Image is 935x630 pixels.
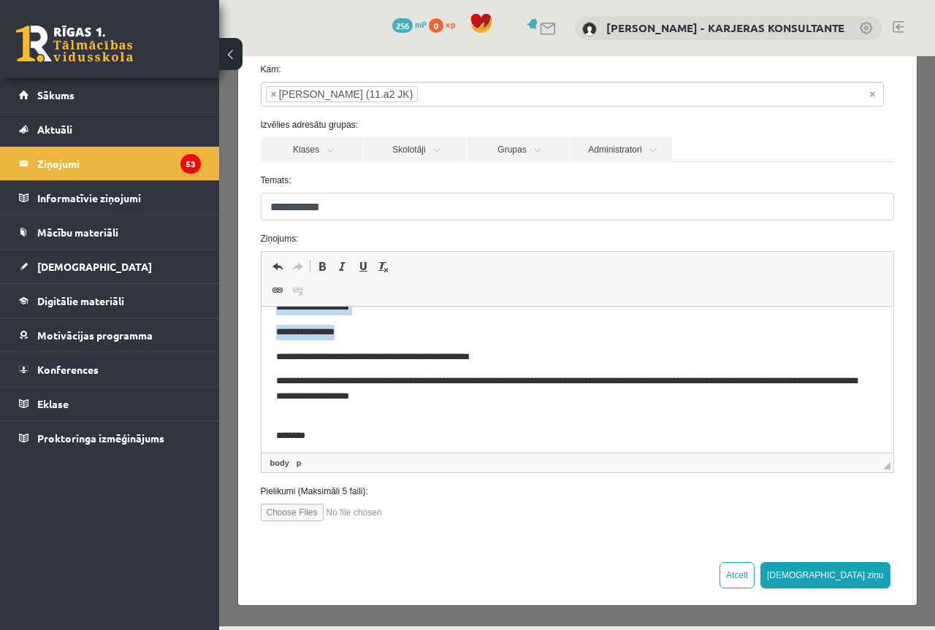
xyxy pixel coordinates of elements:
a: 0 xp [429,18,462,30]
label: Ziņojums: [31,176,686,189]
a: Atcelt (vadīšanas taustiņš+Z) [48,201,69,220]
a: Rīgas 1. Tālmācības vidusskola [16,26,133,62]
label: Pielikumi (Maksimāli 5 faili): [31,429,686,442]
a: Aktuāli [19,112,201,146]
span: xp [446,18,455,30]
a: Saite (vadīšanas taustiņš+K) [48,225,69,244]
a: 256 mP [392,18,427,30]
a: Konferences [19,353,201,386]
a: Pasvītrojums (vadīšanas taustiņš+U) [134,201,154,220]
legend: Ziņojumi [37,147,201,180]
span: Proktoringa izmēģinājums [37,431,164,445]
a: Administratori [351,81,453,106]
span: [DEMOGRAPHIC_DATA] [37,260,152,273]
li: Loreta Lote Šķeltiņa (11.a2 JK) [47,30,199,46]
a: Klases [42,81,144,106]
a: [DEMOGRAPHIC_DATA] [19,250,201,283]
iframe: Bagātinātā teksta redaktors, wiswyg-editor-47024905959860-1757522188-173 [42,250,674,396]
label: Izvēlies adresātu grupas: [31,62,686,75]
a: Digitālie materiāli [19,284,201,318]
a: Proktoringa izmēģinājums [19,421,201,455]
span: 256 [392,18,413,33]
button: Atcelt [500,506,535,532]
span: Motivācijas programma [37,329,153,342]
a: Slīpraksts (vadīšanas taustiņš+I) [113,201,134,220]
label: Temats: [31,118,686,131]
a: [PERSON_NAME] - KARJERAS KONSULTANTE [606,20,844,35]
img: Karīna Saveļjeva - KARJERAS KONSULTANTE [582,22,597,37]
a: body elements [48,400,73,413]
span: Aktuāli [37,123,72,136]
label: Kam: [31,7,686,20]
a: Atsaistīt [69,225,89,244]
span: mP [415,18,427,30]
a: Sākums [19,78,201,112]
span: Eklase [37,397,69,410]
a: Treknraksts (vadīšanas taustiņš+B) [93,201,113,220]
span: Noņemt visus vienumus [650,31,656,45]
a: Atkārtot (vadīšanas taustiņš+Y) [69,201,89,220]
span: Digitālie materiāli [37,294,124,307]
a: Ziņojumi53 [19,147,201,180]
a: Motivācijas programma [19,318,201,352]
a: Mācību materiāli [19,215,201,249]
legend: Informatīvie ziņojumi [37,181,201,215]
a: Informatīvie ziņojumi [19,181,201,215]
button: [DEMOGRAPHIC_DATA] ziņu [541,506,671,532]
a: Grupas [248,81,350,106]
span: 0 [429,18,443,33]
a: Noņemt stilus [154,201,175,220]
span: Sākums [37,88,75,101]
i: 53 [180,154,201,174]
a: Eklase [19,387,201,420]
span: Mērogot [664,406,671,413]
span: Mācību materiāli [37,226,118,239]
span: × [52,31,58,45]
span: Konferences [37,363,99,376]
a: Skolotāji [145,81,247,106]
a: p elements [75,400,85,413]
